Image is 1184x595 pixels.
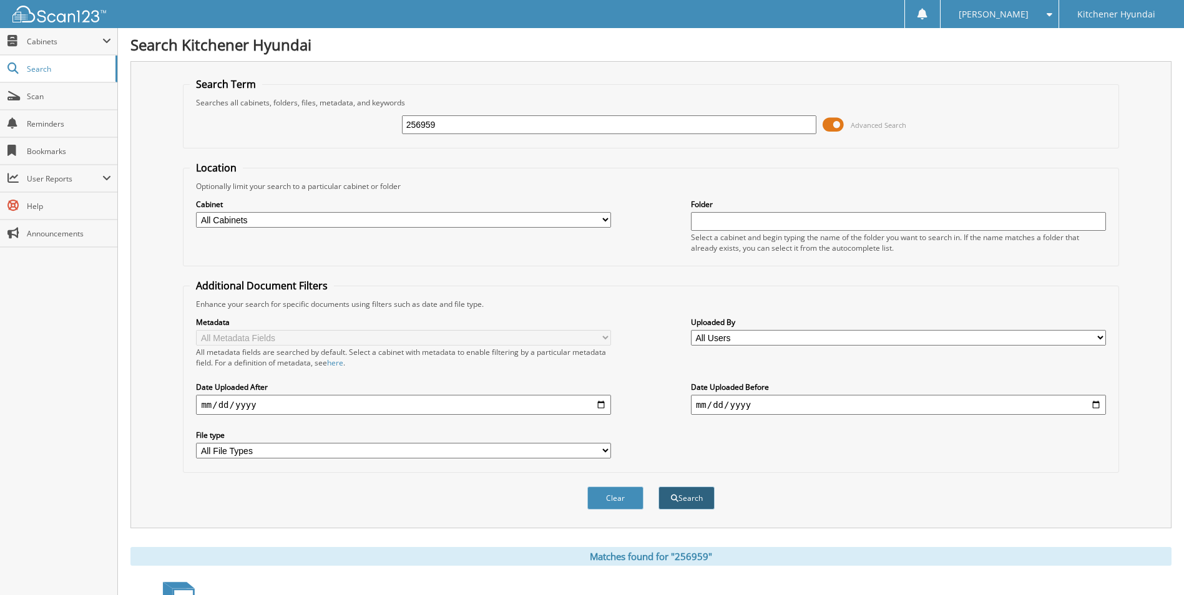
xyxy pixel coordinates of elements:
span: Help [27,201,111,211]
input: start [196,395,611,415]
div: Optionally limit your search to a particular cabinet or folder [190,181,1112,191]
button: Clear [587,486,643,510]
span: Search [27,64,109,74]
div: Matches found for "256959" [130,547,1172,566]
iframe: Chat Widget [1122,535,1184,595]
label: Uploaded By [691,317,1106,327]
div: Searches all cabinets, folders, files, metadata, and keywords [190,97,1112,108]
h1: Search Kitchener Hyundai [130,34,1172,55]
img: scan123-logo-white.svg [12,6,106,22]
legend: Search Term [190,77,262,91]
label: Folder [691,199,1106,210]
span: Reminders [27,119,111,129]
label: Cabinet [196,199,611,210]
span: Advanced Search [851,120,906,130]
span: Announcements [27,228,111,239]
label: Metadata [196,317,611,327]
label: Date Uploaded Before [691,382,1106,392]
input: end [691,395,1106,415]
span: Cabinets [27,36,102,47]
span: Bookmarks [27,146,111,157]
label: Date Uploaded After [196,382,611,392]
div: All metadata fields are searched by default. Select a cabinet with metadata to enable filtering b... [196,347,611,368]
div: Enhance your search for specific documents using filters such as date and file type. [190,299,1112,309]
span: Scan [27,91,111,102]
legend: Location [190,161,243,175]
a: here [327,357,343,368]
legend: Additional Document Filters [190,279,334,293]
div: Select a cabinet and begin typing the name of the folder you want to search in. If the name match... [691,232,1106,253]
span: User Reports [27,173,102,184]
button: Search [658,486,715,510]
label: File type [196,430,611,440]
span: Kitchener Hyundai [1077,11,1155,18]
span: [PERSON_NAME] [959,11,1029,18]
